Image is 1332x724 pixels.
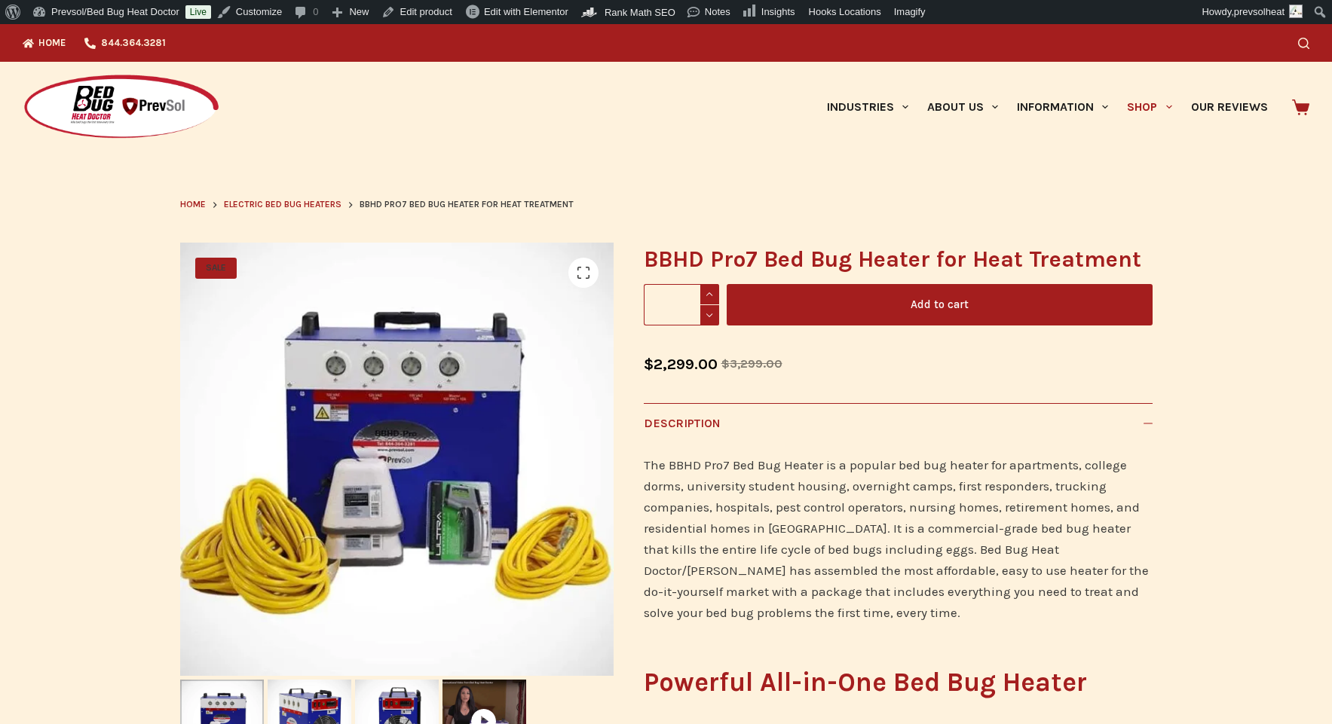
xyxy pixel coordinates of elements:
img: Prevsol/Bed Bug Heat Doctor [23,74,220,141]
a: 🔍 [568,258,599,288]
input: Product quantity [644,284,719,325]
p: The BBHD Pro7 Bed Bug Heater is a popular bed bug heater for apartments, college dorms, universit... [644,454,1153,623]
a: About Us [917,62,1007,152]
a: Industries [817,62,917,152]
a: Electric Bed Bug Heaters [224,197,341,212]
span: prevsolheat [1234,6,1285,17]
a: Home [23,24,75,62]
picture: BBHD-Pro7 Package from Bed Bug Heat Doctor [180,243,614,676]
span: Electric Bed Bug Heaters [224,199,341,209]
button: Search [1298,38,1309,49]
span: $ [644,356,654,373]
span: Edit with Elementor [484,6,568,17]
a: Information [1008,62,1118,152]
span: BBHD Pro7 Bed Bug Heater for Heat Treatment [360,197,574,212]
a: Home [180,197,206,212]
nav: Top Menu [23,24,175,62]
span: SALE [195,258,237,279]
span: Rank Math SEO [605,7,675,18]
nav: Primary [817,62,1277,152]
a: Live [185,5,211,19]
button: Description [644,403,1153,443]
span: Home [180,199,206,209]
h1: BBHD Pro7 Bed Bug Heater for Heat Treatment [644,243,1153,276]
a: 844.364.3281 [75,24,175,62]
button: Add to cart [727,284,1153,325]
img: BBHD Pro7 Bed Bug Heater for Heat Treatment [180,243,614,676]
a: Our Reviews [1181,62,1277,152]
a: Shop [1118,62,1181,152]
h2: Powerful All-in-One Bed Bug Heater [644,663,1153,703]
span: $ [721,356,730,371]
bdi: 3,299.00 [721,356,782,371]
bdi: 2,299.00 [644,356,718,373]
